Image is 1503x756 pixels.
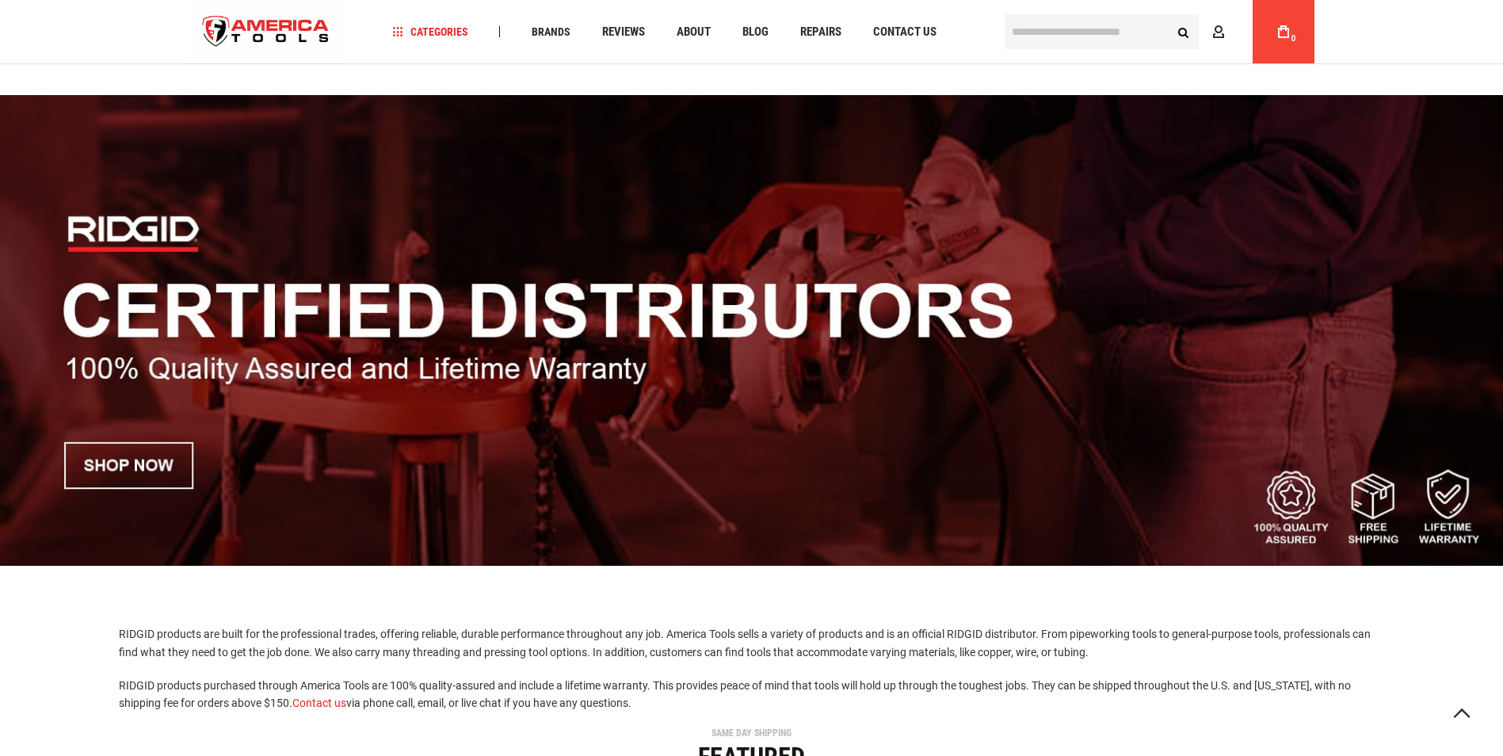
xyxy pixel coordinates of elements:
[1169,17,1199,47] button: Search
[602,26,645,38] span: Reviews
[793,21,849,43] a: Repairs
[292,697,346,709] a: Contact us
[669,21,718,43] a: About
[866,21,944,43] a: Contact Us
[189,2,343,62] img: America Tools
[119,625,1384,661] p: RIDGID products are built for the professional trades, offering reliable, durable performance thr...
[525,21,578,43] a: Brands
[392,26,468,37] span: Categories
[735,21,776,43] a: Blog
[185,728,1318,738] div: SAME DAY SHIPPING
[385,21,475,43] a: Categories
[1291,34,1296,43] span: 0
[677,26,711,38] span: About
[189,2,343,62] a: store logo
[742,26,769,38] span: Blog
[873,26,937,38] span: Contact Us
[532,26,570,37] span: Brands
[800,26,841,38] span: Repairs
[119,677,1384,712] p: RIDGID products purchased through America Tools are 100% quality-assured and include a lifetime w...
[595,21,652,43] a: Reviews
